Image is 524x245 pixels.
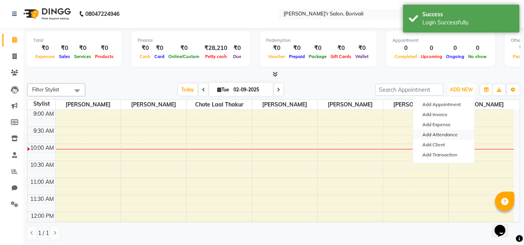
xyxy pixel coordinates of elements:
[318,100,383,110] span: [PERSON_NAME]
[29,212,55,220] div: 12:00 PM
[29,195,55,203] div: 11:30 AM
[266,37,370,44] div: Redemption
[166,44,201,53] div: ₹0
[329,44,353,53] div: ₹0
[152,54,166,59] span: Card
[57,54,72,59] span: Sales
[466,54,489,59] span: No show
[466,44,489,53] div: 0
[56,100,121,110] span: [PERSON_NAME]
[178,84,197,96] span: Today
[57,44,72,53] div: ₹0
[215,87,231,93] span: Tue
[413,110,474,120] a: Add Invoice
[93,44,116,53] div: ₹0
[383,100,448,110] span: [PERSON_NAME]
[138,37,244,44] div: Finance
[419,54,444,59] span: Upcoming
[230,44,244,53] div: ₹0
[203,54,229,59] span: Petty cash
[38,229,49,237] span: 1 / 1
[33,54,57,59] span: Expenses
[32,86,59,93] span: Filter Stylist
[201,44,230,53] div: ₹28,210
[393,37,489,44] div: Appointment
[138,44,152,53] div: ₹0
[166,54,201,59] span: Online/Custom
[307,54,329,59] span: Package
[121,100,186,110] span: [PERSON_NAME]
[449,100,514,110] span: [PERSON_NAME]
[72,44,93,53] div: ₹0
[353,54,370,59] span: Wallet
[491,214,516,237] iframe: chat widget
[20,3,73,25] img: logo
[72,54,93,59] span: Services
[231,54,243,59] span: Due
[413,150,474,160] a: Add Transaction
[419,44,444,53] div: 0
[413,120,474,130] a: Add Expense
[375,84,443,96] input: Search Appointment
[329,54,353,59] span: Gift Cards
[33,44,57,53] div: ₹0
[287,44,307,53] div: ₹0
[422,10,514,19] div: Success
[413,130,474,140] a: Add Attendance
[28,100,55,108] div: Stylist
[353,44,370,53] div: ₹0
[287,54,307,59] span: Prepaid
[138,54,152,59] span: Cash
[266,54,287,59] span: Voucher
[252,100,317,110] span: [PERSON_NAME]
[413,99,474,110] button: Add Appointment
[448,84,475,95] button: ADD NEW
[29,144,55,152] div: 10:00 AM
[307,44,329,53] div: ₹0
[393,54,419,59] span: Completed
[266,44,287,53] div: ₹0
[444,44,466,53] div: 0
[29,178,55,186] div: 11:00 AM
[422,19,514,27] div: Login Successfully.
[29,161,55,169] div: 10:30 AM
[413,140,474,150] a: Add Client
[231,84,270,96] input: 2025-09-02
[444,54,466,59] span: Ongoing
[85,3,119,25] b: 08047224946
[32,110,55,118] div: 9:00 AM
[152,44,166,53] div: ₹0
[450,87,473,93] span: ADD NEW
[32,127,55,135] div: 9:30 AM
[33,37,116,44] div: Total
[393,44,419,53] div: 0
[93,54,116,59] span: Products
[187,100,252,110] span: Chote Laal Thakur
